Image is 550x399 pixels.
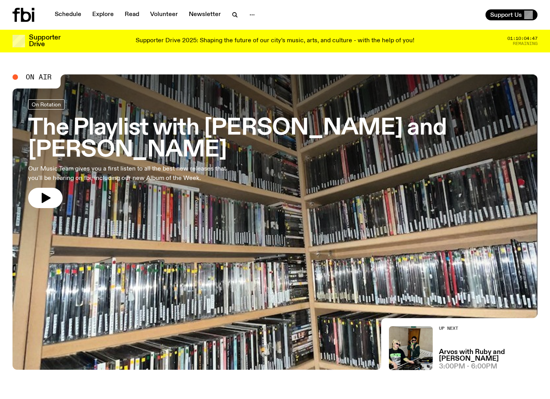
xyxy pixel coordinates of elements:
[439,349,537,362] a: Arvos with Ruby and [PERSON_NAME]
[439,326,537,331] h2: Up Next
[28,99,522,208] a: The Playlist with [PERSON_NAME] and [PERSON_NAME]Our Music Team gives you a first listen to all t...
[29,34,60,48] h3: Supporter Drive
[184,9,226,20] a: Newsletter
[88,9,118,20] a: Explore
[389,326,433,370] img: Ruby wears a Collarbones t shirt and pretends to play the DJ decks, Al sings into a pringles can....
[490,11,522,18] span: Support Us
[439,363,497,370] span: 3:00pm - 6:00pm
[28,99,64,110] a: On Rotation
[50,9,86,20] a: Schedule
[28,117,522,161] h3: The Playlist with [PERSON_NAME] and [PERSON_NAME]
[32,101,61,107] span: On Rotation
[145,9,183,20] a: Volunteer
[507,36,537,41] span: 01:10:04:47
[28,164,228,183] p: Our Music Team gives you a first listen to all the best new releases that you'll be hearing on fb...
[26,74,52,81] span: On Air
[486,9,537,20] button: Support Us
[136,38,414,45] p: Supporter Drive 2025: Shaping the future of our city’s music, arts, and culture - with the help o...
[13,74,537,370] a: A corner shot of the fbi music library
[513,41,537,46] span: Remaining
[120,9,144,20] a: Read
